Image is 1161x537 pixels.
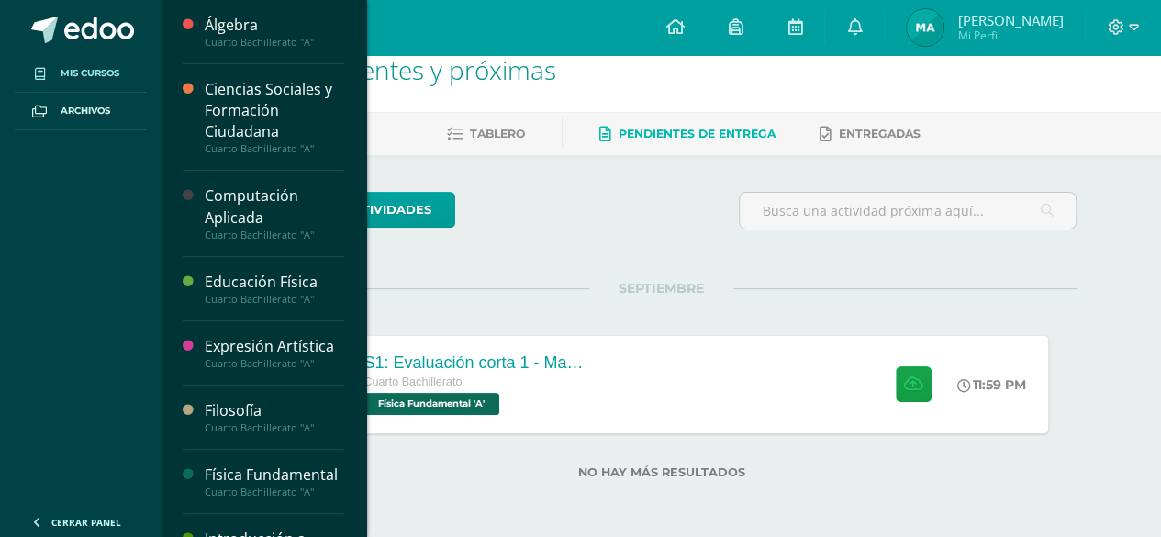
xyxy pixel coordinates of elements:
[51,516,121,529] span: Cerrar panel
[205,357,344,370] div: Cuarto Bachillerato "A"
[205,142,344,155] div: Cuarto Bachillerato "A"
[957,376,1026,393] div: 11:59 PM
[205,464,344,498] a: Física FundamentalCuarto Bachillerato "A"
[205,421,344,434] div: Cuarto Bachillerato "A"
[205,336,344,370] a: Expresión ArtísticaCuarto Bachillerato "A"
[205,15,344,49] a: ÁlgebraCuarto Bachillerato "A"
[15,55,147,93] a: Mis cursos
[957,11,1063,29] span: [PERSON_NAME]
[619,127,776,140] span: Pendientes de entrega
[589,280,733,296] span: SEPTIEMBRE
[205,400,344,434] a: FilosofíaCuarto Bachillerato "A"
[957,28,1063,43] span: Mi Perfil
[15,93,147,130] a: Archivos
[205,486,344,498] div: Cuarto Bachillerato "A"
[61,104,110,118] span: Archivos
[205,79,344,155] a: Ciencias Sociales y Formación CiudadanaCuarto Bachillerato "A"
[205,400,344,421] div: Filosofía
[470,127,525,140] span: Tablero
[205,272,344,293] div: Educación Física
[205,185,344,228] div: Computación Aplicada
[205,272,344,306] a: Educación FísicaCuarto Bachillerato "A"
[205,36,344,49] div: Cuarto Bachillerato "A"
[246,465,1077,479] label: No hay más resultados
[205,79,344,142] div: Ciencias Sociales y Formación Ciudadana
[205,229,344,241] div: Cuarto Bachillerato "A"
[907,9,943,46] img: cd429bf36d6223517a66e63e90d6f40a.png
[599,119,776,149] a: Pendientes de entrega
[363,353,584,373] div: S1: Evaluación corta 1 - Magnesitmo y principios básicos.
[205,293,344,306] div: Cuarto Bachillerato "A"
[205,336,344,357] div: Expresión Artística
[205,464,344,486] div: Física Fundamental
[61,66,119,81] span: Mis cursos
[184,52,556,87] span: Actividades recientes y próximas
[447,119,525,149] a: Tablero
[205,15,344,36] div: Álgebra
[363,375,462,388] span: Cuarto Bachillerato
[820,119,921,149] a: Entregadas
[205,185,344,241] a: Computación AplicadaCuarto Bachillerato "A"
[363,393,499,415] span: Física Fundamental 'A'
[839,127,921,140] span: Entregadas
[740,193,1076,229] input: Busca una actividad próxima aquí...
